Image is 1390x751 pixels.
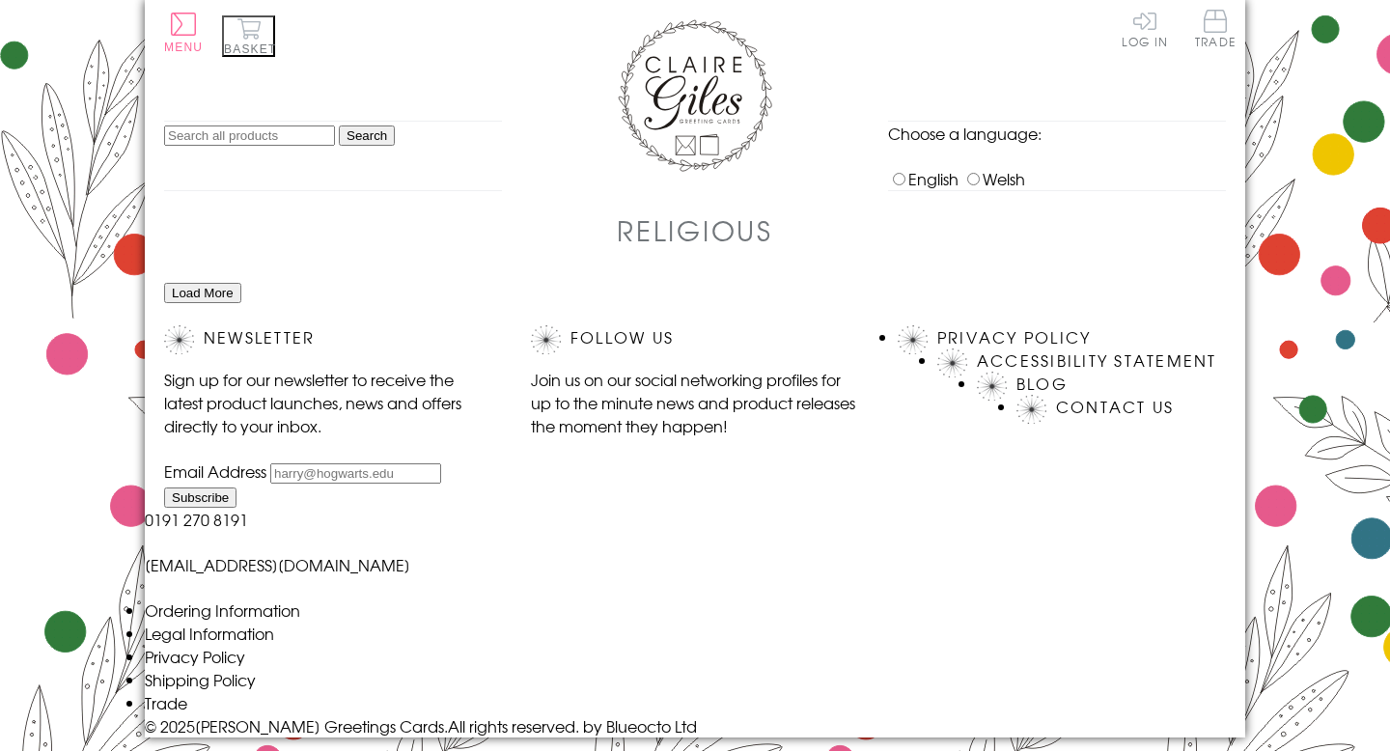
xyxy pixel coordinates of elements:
button: Menu [164,13,203,54]
p: Join us on our social networking profiles for up to the minute news and product releases the mome... [531,368,859,437]
a: Legal Information [145,622,274,645]
a: Trade [145,691,187,714]
label: English [888,167,959,190]
img: Claire Giles Greetings Cards [618,19,772,172]
input: harry@hogwarts.edu [270,463,441,484]
a: Privacy Policy [937,325,1091,348]
span: Menu [164,41,203,54]
button: Load More [164,283,241,303]
span: All rights reserved. [448,714,579,737]
a: Shipping Policy [145,668,256,691]
label: Welsh [962,167,1025,190]
h1: Religious [617,210,773,250]
a: 0191 270 8191 [145,508,248,531]
input: Search [339,125,395,146]
label: Email Address [164,459,266,483]
a: Trade [1195,10,1236,51]
p: Sign up for our newsletter to receive the latest product launches, news and offers directly to yo... [164,368,492,437]
a: Ordering Information [145,598,300,622]
h2: Newsletter [164,325,492,354]
h2: Follow Us [531,325,859,354]
input: English [893,173,905,185]
a: Privacy Policy [145,645,245,668]
input: Subscribe [164,487,236,508]
a: Blog [1016,372,1068,395]
a: [EMAIL_ADDRESS][DOMAIN_NAME] [145,553,410,576]
a: by Blueocto Ltd [583,714,697,737]
a: Log In [1122,10,1168,47]
button: Basket [222,15,275,57]
a: Contact Us [1056,395,1174,418]
input: Search all products [164,125,335,146]
span: Trade [1195,10,1236,47]
input: Welsh [967,173,980,185]
p: © 2025 . [145,714,1245,737]
p: Choose a language: [888,122,1226,145]
a: [PERSON_NAME] Greetings Cards [195,714,444,737]
a: Accessibility Statement [977,348,1217,372]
